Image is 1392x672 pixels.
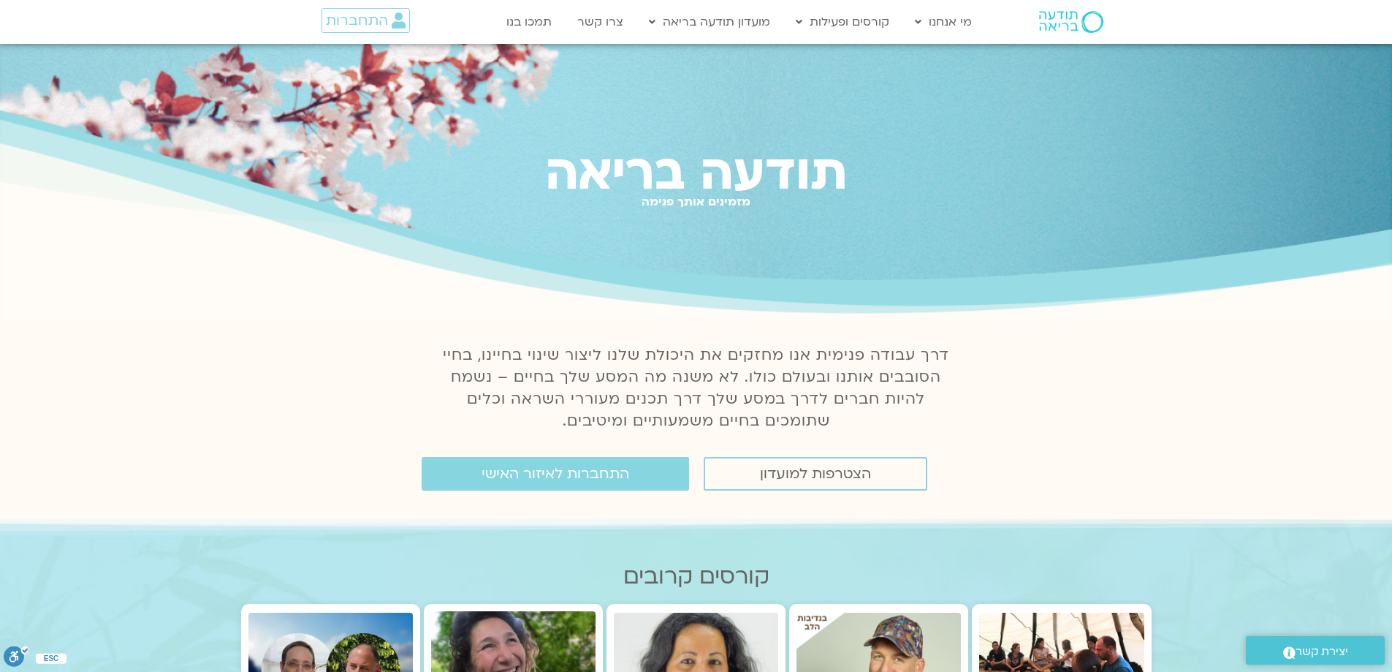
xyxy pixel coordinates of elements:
[704,457,927,491] a: הצטרפות למועדון
[1039,11,1103,33] img: תודעה בריאה
[482,466,629,482] span: התחברות לאיזור האישי
[499,8,559,36] a: תמכו בנו
[322,8,410,33] a: התחברות
[1296,642,1348,662] span: יצירת קשר
[326,12,388,29] span: התחברות
[788,8,897,36] a: קורסים ופעילות
[642,8,777,36] a: מועדון תודעה בריאה
[435,344,958,432] p: דרך עבודה פנימית אנו מחזקים את היכולת שלנו ליצור שינוי בחיינו, בחיי הסובבים אותנו ובעולם כולו. לא...
[241,564,1152,589] h2: קורסים קרובים
[1246,636,1385,665] a: יצירת קשר
[422,457,689,491] a: התחברות לאיזור האישי
[908,8,979,36] a: מי אנחנו
[760,466,871,482] span: הצטרפות למועדון
[570,8,631,36] a: צרו קשר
